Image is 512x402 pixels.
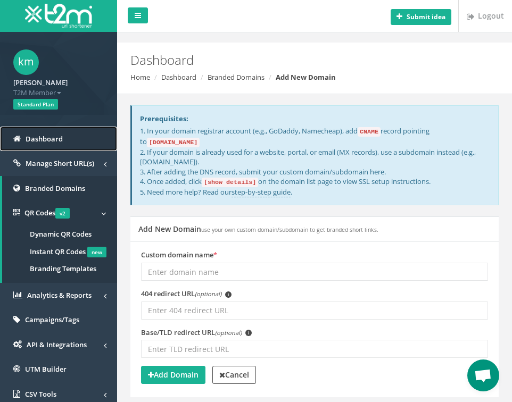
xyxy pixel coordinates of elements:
[201,226,378,233] small: use your own custom domain/subdomain to get branded short links.
[25,315,79,324] span: Campaigns/Tags
[24,208,70,217] span: QR Codes
[25,183,85,193] span: Branded Domains
[232,187,291,197] a: step-by-step guide
[87,247,106,257] span: new
[141,263,488,281] input: Enter domain name
[141,340,488,358] input: Enter TLD redirect URL
[161,72,196,82] a: Dashboard
[130,72,150,82] a: Home
[276,72,336,82] strong: Add New Domain
[141,250,217,260] label: Custom domain name
[138,225,378,233] h5: Add New Domain
[407,12,445,21] b: Submit idea
[13,88,104,98] span: T2M Member
[27,340,87,349] span: API & Integrations
[30,229,92,239] span: Dynamic QR Codes
[13,49,39,75] span: km
[467,359,499,391] div: Open chat
[13,78,68,87] strong: [PERSON_NAME]
[219,370,249,380] strong: Cancel
[141,301,488,320] input: Enter 404 redirect URL
[26,134,63,144] span: Dashboard
[130,53,499,67] h2: Dashboard
[13,99,58,110] span: Standard Plan
[30,264,96,273] span: Branding Templates
[30,247,86,256] span: Instant QR Codes
[140,114,188,123] strong: Prerequisites:
[2,225,117,243] a: Dynamic QR Codes
[26,158,94,168] span: Manage Short URL(s)
[25,4,92,28] img: T2M
[141,289,232,299] label: 404 redirect URL
[215,329,242,337] em: (optional)
[13,75,104,97] a: [PERSON_NAME] T2M Member
[2,243,117,261] a: Instant QR Codes new
[25,364,67,374] span: UTM Builder
[225,291,232,298] span: i
[202,178,258,187] code: [show details]
[148,370,199,380] strong: Add Domain
[147,138,200,147] code: [DOMAIN_NAME]
[140,126,490,197] p: 1. In your domain registrar account (e.g., GoDaddy, Namecheap), add record pointing to 2. If your...
[25,389,56,399] span: CSV Tools
[27,290,92,300] span: Analytics & Reports
[2,260,117,278] a: Branding Templates
[141,366,205,384] button: Add Domain
[55,208,70,219] span: v2
[195,290,221,298] em: (optional)
[208,72,265,82] a: Branded Domains
[391,9,451,25] button: Submit idea
[141,328,252,338] label: Base/TLD redirect URL
[358,127,381,137] code: CNAME
[212,366,256,384] a: Cancel
[245,330,252,336] span: i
